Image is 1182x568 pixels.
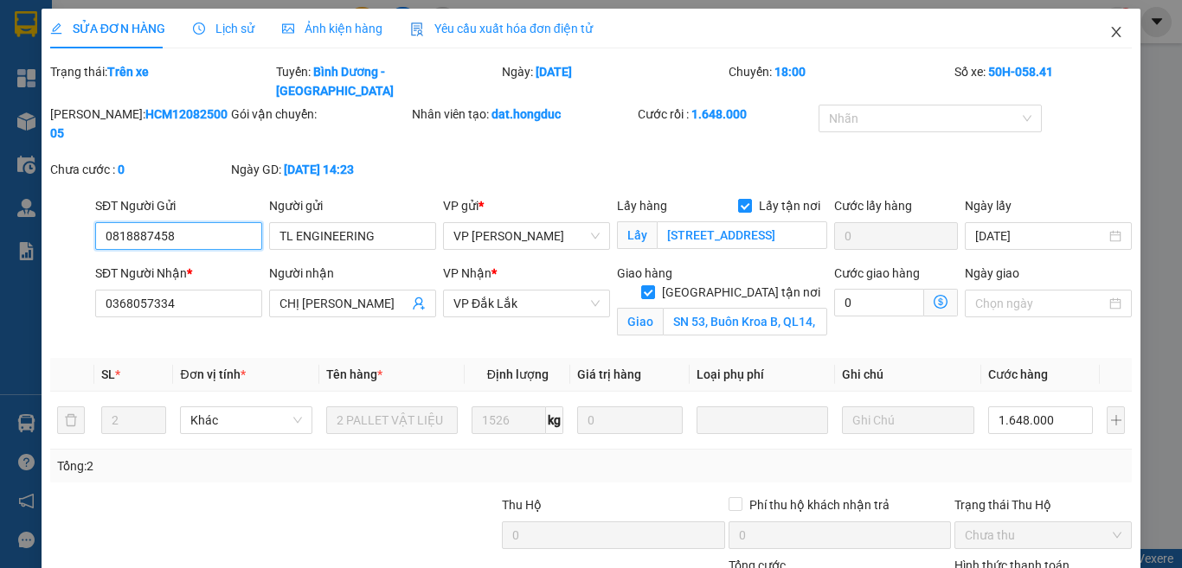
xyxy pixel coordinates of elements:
[412,105,634,124] div: Nhân viên tạo:
[443,266,491,280] span: VP Nhận
[50,105,228,143] div: [PERSON_NAME]:
[326,367,382,381] span: Tên hàng
[487,367,549,381] span: Định lượng
[934,295,948,309] span: dollar-circle
[50,22,165,35] span: SỬA ĐƠN HÀNG
[57,406,85,434] button: delete
[617,266,672,280] span: Giao hàng
[617,221,657,249] span: Lấy
[1107,406,1125,434] button: plus
[274,62,500,100] div: Tuyến:
[190,407,301,433] span: Khác
[50,160,228,179] div: Chưa cước :
[95,264,262,283] div: SĐT Người Nhận
[276,65,394,98] b: Bình Dương - [GEOGRAPHIC_DATA]
[282,22,294,35] span: picture
[727,62,953,100] div: Chuyến:
[742,495,896,514] span: Phí thu hộ khách nhận trả
[953,62,1134,100] div: Số xe:
[988,367,1048,381] span: Cước hàng
[638,105,815,124] div: Cước rồi :
[690,358,835,392] th: Loại phụ phí
[536,65,572,79] b: [DATE]
[965,199,1012,213] label: Ngày lấy
[774,65,806,79] b: 18:00
[954,495,1132,514] div: Trạng thái Thu Hộ
[193,22,205,35] span: clock-circle
[57,456,458,475] div: Tổng: 2
[282,22,382,35] span: Ảnh kiện hàng
[50,22,62,35] span: edit
[663,308,827,335] input: Giao tận nơi
[691,107,747,121] b: 1.648.000
[834,222,958,250] input: Cước lấy hàng
[546,406,563,434] span: kg
[965,522,1121,548] span: Chưa thu
[617,199,667,213] span: Lấy hàng
[842,406,973,434] input: Ghi Chú
[834,199,912,213] label: Cước lấy hàng
[657,221,827,249] input: Lấy tận nơi
[752,196,827,215] span: Lấy tận nơi
[231,105,408,124] div: Gói vận chuyển:
[975,294,1106,313] input: Ngày giao
[491,107,561,121] b: dat.hongduc
[95,196,262,215] div: SĐT Người Gửi
[269,264,436,283] div: Người nhận
[412,297,426,310] span: user-add
[1109,25,1123,39] span: close
[1092,9,1140,57] button: Close
[410,22,424,36] img: icon
[269,196,436,215] div: Người gửi
[834,266,920,280] label: Cước giao hàng
[975,227,1106,246] input: Ngày lấy
[48,62,274,100] div: Trạng thái:
[502,498,542,512] span: Thu Hộ
[326,406,458,434] input: VD: Bàn, Ghế
[284,163,354,176] b: [DATE] 14:23
[617,308,663,335] span: Giao
[988,65,1053,79] b: 50H-058.41
[453,223,600,249] span: VP Hồ Chí Minh
[835,358,980,392] th: Ghi chú
[655,283,827,302] span: [GEOGRAPHIC_DATA] tận nơi
[410,22,593,35] span: Yêu cầu xuất hóa đơn điện tử
[101,367,115,381] span: SL
[500,62,726,100] div: Ngày:
[180,367,245,381] span: Đơn vị tính
[834,289,924,316] input: Cước giao hàng
[577,367,641,381] span: Giá trị hàng
[231,160,408,179] div: Ngày GD:
[193,22,254,35] span: Lịch sử
[453,290,600,316] span: VP Đắk Lắk
[107,65,149,79] b: Trên xe
[118,163,125,176] b: 0
[443,196,610,215] div: VP gửi
[965,266,1019,280] label: Ngày giao
[577,406,683,434] input: 0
